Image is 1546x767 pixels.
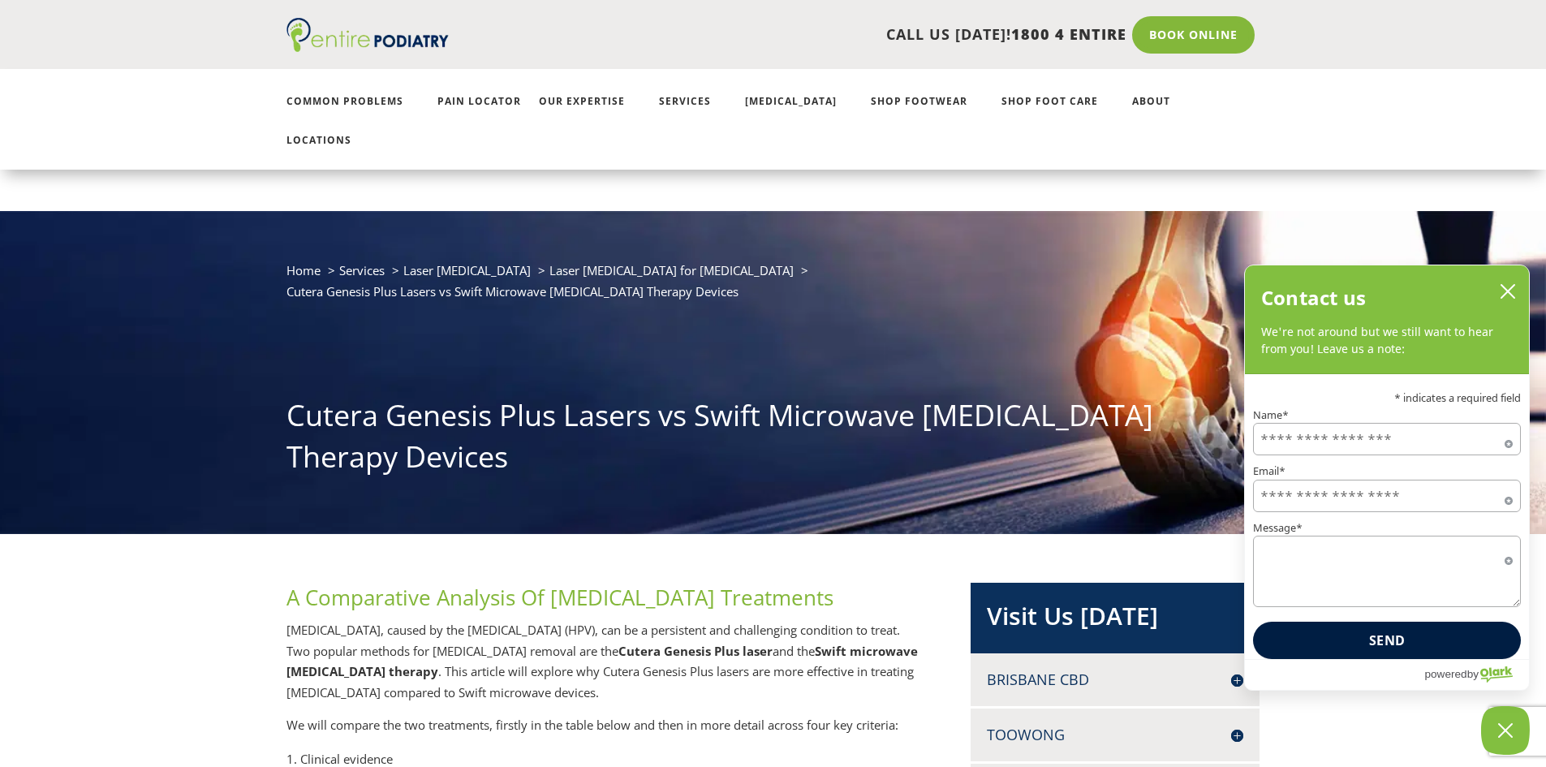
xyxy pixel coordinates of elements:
p: We're not around but we still want to hear from you! Leave us a note: [1261,324,1513,357]
a: About [1132,96,1186,131]
span: Required field [1505,554,1513,562]
h4: Brisbane CBD [987,670,1243,690]
a: Book Online [1132,16,1255,54]
span: Required field [1505,437,1513,445]
span: Cutera Genesis Plus Lasers vs Swift Microwave [MEDICAL_DATA] Therapy Devices [286,283,739,299]
a: Pain Locator [437,96,521,131]
a: Powered by Olark [1424,660,1529,690]
a: [MEDICAL_DATA] [745,96,853,131]
p: [MEDICAL_DATA], caused by the [MEDICAL_DATA] (HPV), can be a persistent and challenging condition... [286,620,918,715]
button: Close Chatbox [1481,706,1530,755]
a: Laser [MEDICAL_DATA] for [MEDICAL_DATA] [549,262,794,278]
a: Our Expertise [539,96,641,131]
img: logo (1) [286,18,449,52]
strong: Cutera Genesis Plus laser [618,643,773,659]
p: * indicates a required field [1253,393,1521,403]
label: Message* [1253,523,1521,533]
span: powered [1424,664,1466,684]
a: Home [286,262,321,278]
p: CALL US [DATE]! [511,24,1126,45]
a: Shop Footwear [871,96,984,131]
button: close chatbox [1495,279,1521,304]
p: We will compare the two treatments, firstly in the table below and then in more detail across fou... [286,715,918,748]
a: Entire Podiatry [286,39,449,55]
span: 1800 4 ENTIRE [1011,24,1126,44]
nav: breadcrumb [286,260,1260,314]
a: Laser [MEDICAL_DATA] [403,262,531,278]
span: by [1467,664,1479,684]
h2: Contact us [1261,282,1366,314]
a: Shop Foot Care [1001,96,1114,131]
input: Email [1253,480,1521,512]
button: Send [1253,622,1521,659]
label: Email* [1253,466,1521,476]
a: Common Problems [286,96,420,131]
h2: Visit Us [DATE] [987,599,1243,641]
textarea: Message [1253,536,1521,607]
a: Locations [286,135,368,170]
label: Name* [1253,409,1521,420]
h1: Cutera Genesis Plus Lasers vs Swift Microwave [MEDICAL_DATA] Therapy Devices [286,395,1260,485]
a: Services [659,96,727,131]
input: Name [1253,423,1521,455]
a: Services [339,262,385,278]
span: A Comparative Analysis Of [MEDICAL_DATA] Treatments [286,583,833,612]
div: olark chatbox [1244,265,1530,691]
span: Required field [1505,493,1513,502]
h4: Toowong [987,725,1243,745]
